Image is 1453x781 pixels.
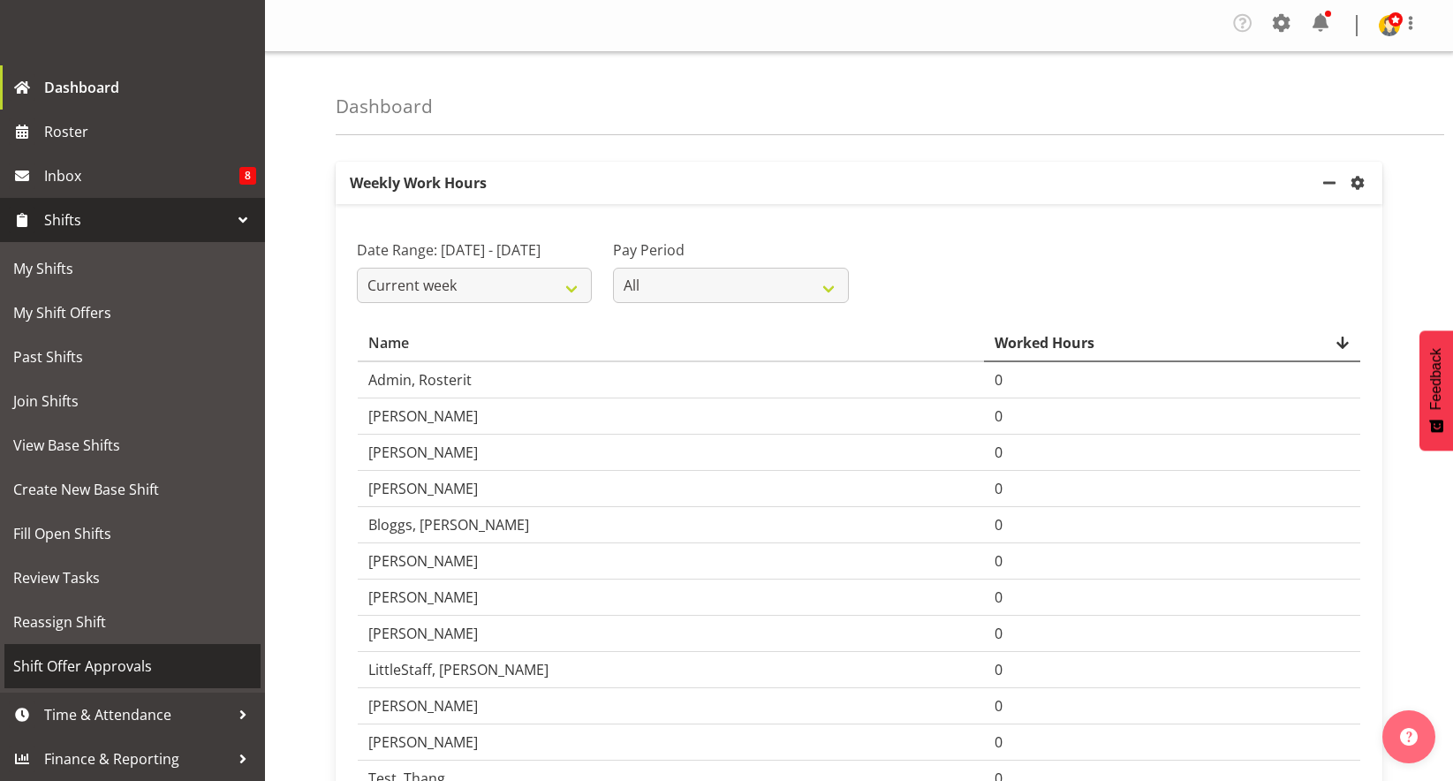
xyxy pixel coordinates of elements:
[995,551,1003,571] span: 0
[358,652,984,688] td: LittleStaff, [PERSON_NAME]
[4,467,261,512] a: Create New Base Shift
[44,163,239,189] span: Inbox
[995,479,1003,498] span: 0
[44,207,230,233] span: Shifts
[995,660,1003,679] span: 0
[4,423,261,467] a: View Base Shifts
[1379,15,1400,36] img: admin-rosteritf9cbda91fdf824d97c9d6345b1f660ea.png
[13,653,252,679] span: Shift Offer Approvals
[358,398,984,435] td: [PERSON_NAME]
[358,435,984,471] td: [PERSON_NAME]
[357,239,592,261] label: Date Range: [DATE] - [DATE]
[358,543,984,580] td: [PERSON_NAME]
[44,74,256,101] span: Dashboard
[13,609,252,635] span: Reassign Shift
[358,616,984,652] td: [PERSON_NAME]
[4,600,261,644] a: Reassign Shift
[995,370,1003,390] span: 0
[13,300,252,326] span: My Shift Offers
[13,344,252,370] span: Past Shifts
[13,520,252,547] span: Fill Open Shifts
[13,432,252,459] span: View Base Shifts
[4,291,261,335] a: My Shift Offers
[995,732,1003,752] span: 0
[4,379,261,423] a: Join Shifts
[358,362,984,398] td: Admin, Rosterit
[336,162,1319,204] p: Weekly Work Hours
[44,118,256,145] span: Roster
[4,335,261,379] a: Past Shifts
[4,246,261,291] a: My Shifts
[995,332,1350,353] div: Worked Hours
[1400,728,1418,746] img: help-xxl-2.png
[44,746,230,772] span: Finance & Reporting
[13,476,252,503] span: Create New Base Shift
[1319,162,1347,204] a: minimize
[336,96,433,117] h4: Dashboard
[613,239,848,261] label: Pay Period
[1419,330,1453,451] button: Feedback - Show survey
[239,167,256,185] span: 8
[44,701,230,728] span: Time & Attendance
[358,580,984,616] td: [PERSON_NAME]
[1347,172,1375,193] a: settings
[995,443,1003,462] span: 0
[13,388,252,414] span: Join Shifts
[4,644,261,688] a: Shift Offer Approvals
[358,471,984,507] td: [PERSON_NAME]
[358,724,984,761] td: [PERSON_NAME]
[995,515,1003,535] span: 0
[995,406,1003,426] span: 0
[4,556,261,600] a: Review Tasks
[995,696,1003,716] span: 0
[358,688,984,724] td: [PERSON_NAME]
[13,255,252,282] span: My Shifts
[358,507,984,543] td: Bloggs, [PERSON_NAME]
[368,332,973,353] div: Name
[13,565,252,591] span: Review Tasks
[995,588,1003,607] span: 0
[995,624,1003,643] span: 0
[4,512,261,556] a: Fill Open Shifts
[1428,348,1444,410] span: Feedback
